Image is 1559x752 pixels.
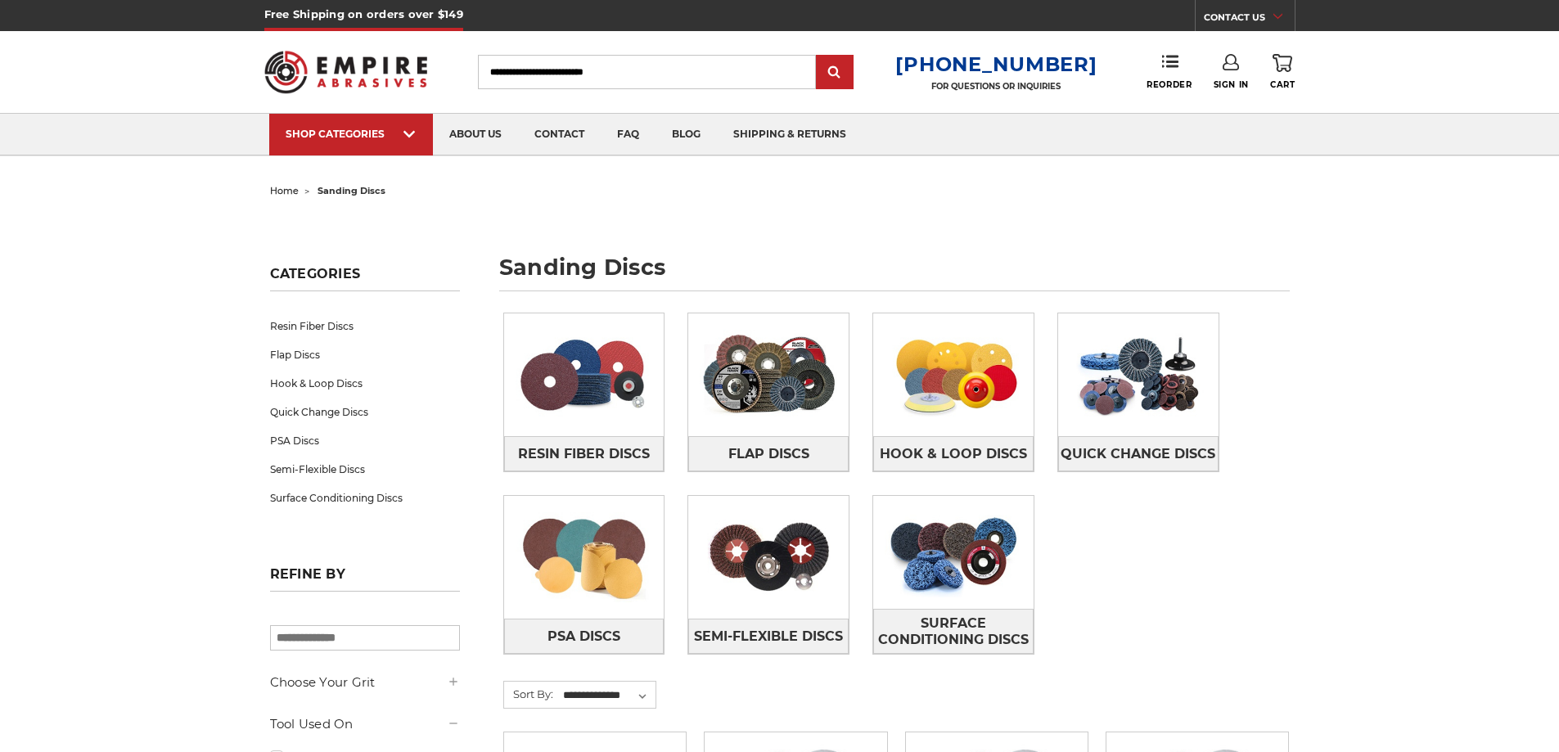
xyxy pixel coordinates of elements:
[270,484,460,512] a: Surface Conditioning Discs
[601,114,656,155] a: faq
[895,52,1097,76] a: [PHONE_NUMBER]
[688,501,849,614] img: Semi-Flexible Discs
[1214,79,1249,90] span: Sign In
[818,56,851,89] input: Submit
[688,318,849,431] img: Flap Discs
[717,114,863,155] a: shipping & returns
[518,114,601,155] a: contact
[1204,8,1295,31] a: CONTACT US
[504,318,665,431] img: Resin Fiber Discs
[504,501,665,614] img: PSA Discs
[895,81,1097,92] p: FOR QUESTIONS OR INQUIRIES
[688,436,849,471] a: Flap Discs
[504,682,553,706] label: Sort By:
[270,426,460,455] a: PSA Discs
[270,714,460,734] h5: Tool Used On
[270,340,460,369] a: Flap Discs
[1058,318,1219,431] img: Quick Change Discs
[433,114,518,155] a: about us
[1270,79,1295,90] span: Cart
[880,440,1027,468] span: Hook & Loop Discs
[1270,54,1295,90] a: Cart
[688,619,849,654] a: Semi-Flexible Discs
[270,566,460,592] h5: Refine by
[873,496,1034,609] img: Surface Conditioning Discs
[499,256,1290,291] h1: sanding discs
[694,623,843,651] span: Semi-Flexible Discs
[547,623,620,651] span: PSA Discs
[1147,79,1192,90] span: Reorder
[1061,440,1215,468] span: Quick Change Discs
[873,318,1034,431] img: Hook & Loop Discs
[873,436,1034,471] a: Hook & Loop Discs
[561,683,656,708] select: Sort By:
[270,185,299,196] a: home
[270,455,460,484] a: Semi-Flexible Discs
[518,440,650,468] span: Resin Fiber Discs
[270,369,460,398] a: Hook & Loop Discs
[656,114,717,155] a: blog
[874,610,1033,654] span: Surface Conditioning Discs
[318,185,385,196] span: sanding discs
[728,440,809,468] span: Flap Discs
[270,398,460,426] a: Quick Change Discs
[270,266,460,291] h5: Categories
[504,436,665,471] a: Resin Fiber Discs
[270,673,460,692] h5: Choose Your Grit
[286,128,417,140] div: SHOP CATEGORIES
[270,312,460,340] a: Resin Fiber Discs
[1147,54,1192,89] a: Reorder
[873,609,1034,654] a: Surface Conditioning Discs
[504,619,665,654] a: PSA Discs
[1058,436,1219,471] a: Quick Change Discs
[264,40,428,104] img: Empire Abrasives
